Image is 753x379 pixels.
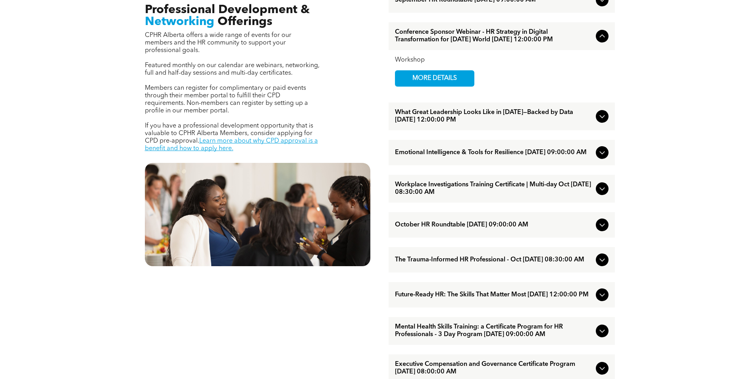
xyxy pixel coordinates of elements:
[395,56,609,64] div: Workshop
[395,323,593,338] span: Mental Health Skills Training: a Certificate Program for HR Professionals - 3 Day Program [DATE] ...
[395,70,474,87] a: MORE DETAILS
[395,109,593,124] span: What Great Leadership Looks Like in [DATE]—Backed by Data [DATE] 12:00:00 PM
[145,32,291,54] span: CPHR Alberta offers a wide range of events for our members and the HR community to support your p...
[395,361,593,376] span: Executive Compensation and Governance Certificate Program [DATE] 08:00:00 AM
[145,62,320,76] span: Featured monthly on our calendar are webinars, networking, full and half-day sessions and multi-d...
[403,71,466,86] span: MORE DETAILS
[145,85,308,114] span: Members can register for complimentary or paid events through their member portal to fulfill thei...
[145,16,214,28] span: Networking
[145,4,310,16] span: Professional Development &
[395,181,593,196] span: Workplace Investigations Training Certificate | Multi-day Oct [DATE] 08:30:00 AM
[395,149,593,157] span: Emotional Intelligence & Tools for Resilience [DATE] 09:00:00 AM
[145,138,318,152] a: Learn more about why CPD approval is a benefit and how to apply here.
[218,16,272,28] span: Offerings
[395,221,593,229] span: October HR Roundtable [DATE] 09:00:00 AM
[395,29,593,44] span: Conference Sponsor Webinar - HR Strategy in Digital Transformation for [DATE] World [DATE] 12:00:...
[395,291,593,299] span: Future-Ready HR: The Skills That Matter Most [DATE] 12:00:00 PM
[395,256,593,264] span: The Trauma-Informed HR Professional - Oct [DATE] 08:30:00 AM
[145,123,313,144] span: If you have a professional development opportunity that is valuable to CPHR Alberta Members, cons...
